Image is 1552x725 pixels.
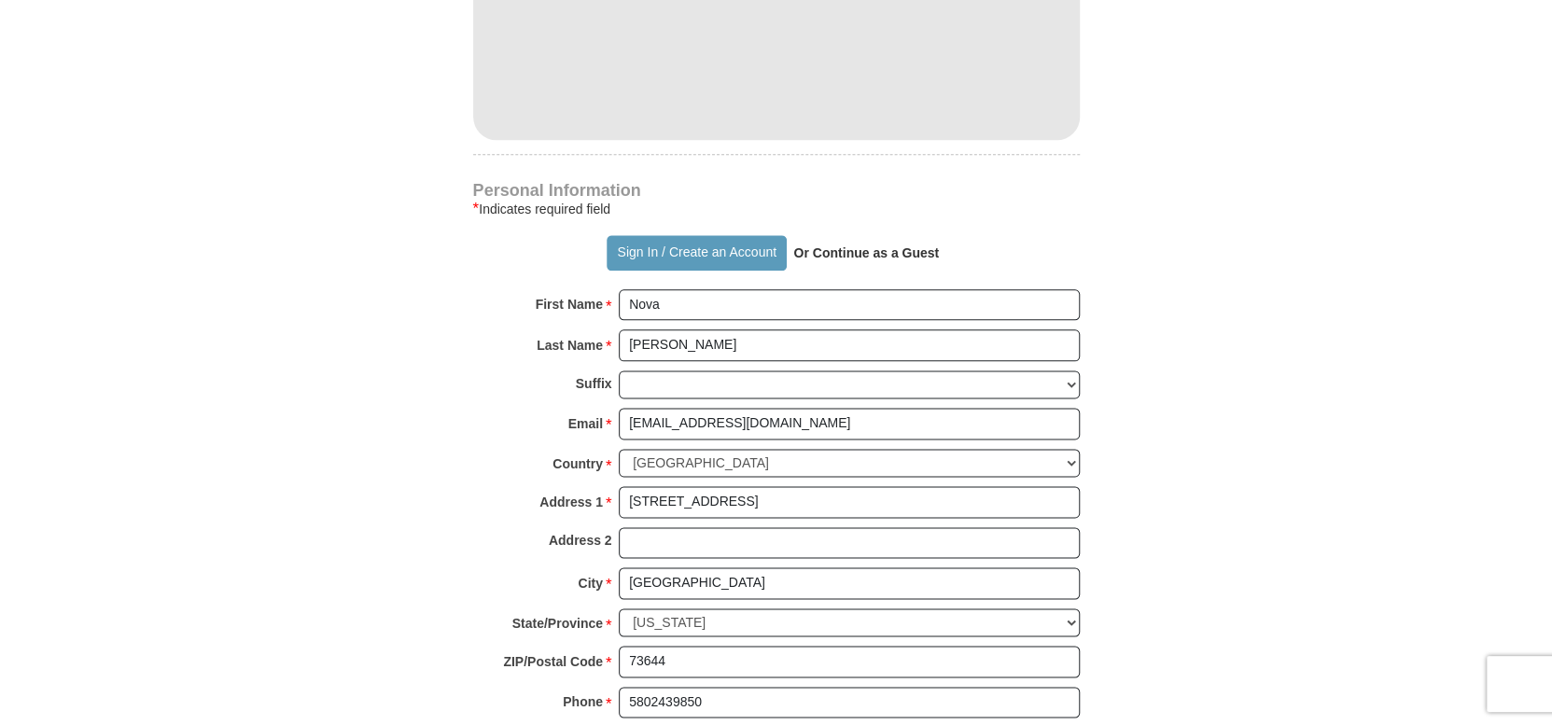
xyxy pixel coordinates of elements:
[539,489,603,515] strong: Address 1
[578,570,602,596] strong: City
[576,370,612,397] strong: Suffix
[473,198,1080,220] div: Indicates required field
[568,411,603,437] strong: Email
[793,245,939,260] strong: Or Continue as a Guest
[512,610,603,636] strong: State/Province
[607,235,787,271] button: Sign In / Create an Account
[473,183,1080,198] h4: Personal Information
[549,527,612,553] strong: Address 2
[552,451,603,477] strong: Country
[563,689,603,715] strong: Phone
[536,291,603,317] strong: First Name
[503,648,603,675] strong: ZIP/Postal Code
[537,332,603,358] strong: Last Name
